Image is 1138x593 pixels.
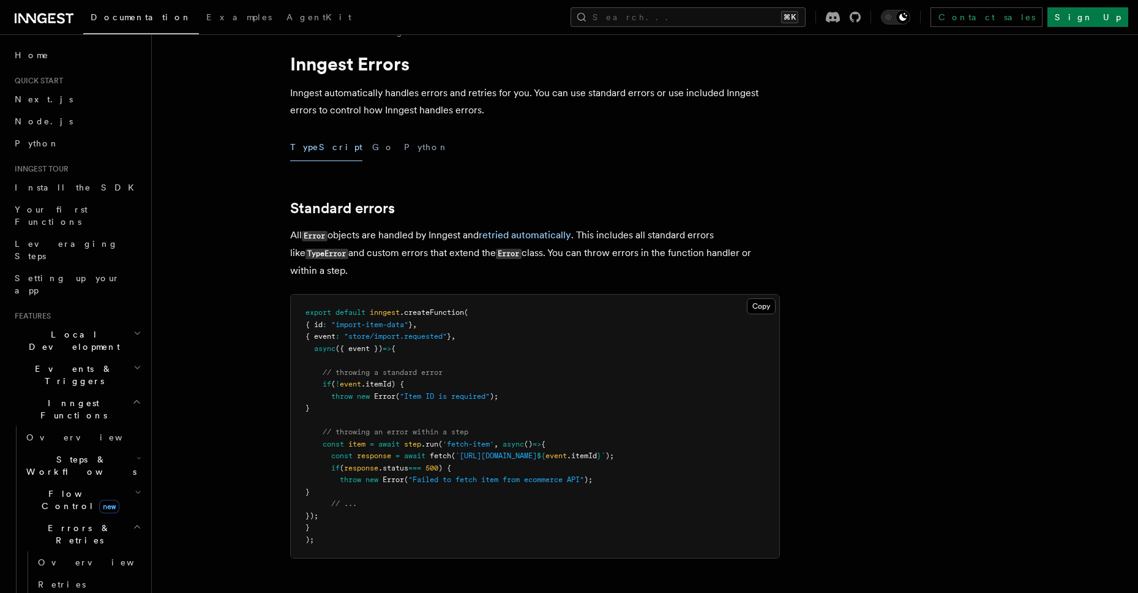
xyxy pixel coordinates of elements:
[10,76,63,86] span: Quick start
[21,522,133,546] span: Errors & Retries
[38,557,164,567] span: Overview
[99,500,119,513] span: new
[1047,7,1128,27] a: Sign Up
[378,440,400,448] span: await
[305,332,335,341] span: { event
[413,320,417,329] span: ,
[344,332,447,341] span: "store/import.requested"
[15,205,88,227] span: Your first Functions
[331,380,335,388] span: (
[305,512,318,520] span: });
[290,85,780,119] p: Inngest automatically handles errors and retries for you. You can use standard errors or use incl...
[378,464,408,472] span: .status
[361,380,404,388] span: .itemId) {
[323,368,443,377] span: // throwing a standard error
[541,440,545,448] span: {
[21,426,144,448] a: Overview
[340,380,361,388] span: event
[323,428,468,436] span: // throwing an error within a step
[10,363,133,387] span: Events & Triggers
[451,332,455,341] span: ,
[365,475,378,484] span: new
[15,94,73,104] span: Next.js
[438,440,443,448] span: (
[305,535,314,544] span: );
[545,451,567,460] span: event
[10,392,144,426] button: Inngest Functions
[323,380,331,388] span: if
[340,464,344,472] span: (
[279,4,359,33] a: AgentKit
[305,308,331,317] span: export
[290,53,780,75] h1: Inngest Errors
[404,440,421,448] span: step
[503,440,524,448] span: async
[305,488,310,496] span: }
[408,464,421,472] span: ===
[404,134,449,161] button: Python
[15,239,118,261] span: Leveraging Steps
[10,110,144,132] a: Node.js
[930,7,1043,27] a: Contact sales
[597,451,601,460] span: }
[10,233,144,267] a: Leveraging Steps
[335,332,340,341] span: :
[15,273,120,295] span: Setting up your app
[331,499,357,508] span: // ...
[383,475,404,484] span: Error
[370,440,374,448] span: =
[537,451,545,460] span: ${
[206,12,272,22] span: Examples
[331,392,353,401] span: throw
[305,249,348,259] code: TypeError
[38,580,86,589] span: Retries
[10,198,144,233] a: Your first Functions
[290,200,395,217] a: Standard errors
[451,451,455,460] span: (
[10,358,144,392] button: Events & Triggers
[747,298,776,314] button: Copy
[605,451,614,460] span: );
[15,183,141,192] span: Install the SDK
[374,392,395,401] span: Error
[26,432,152,442] span: Overview
[305,523,310,532] span: }
[199,4,279,33] a: Examples
[10,176,144,198] a: Install the SDK
[21,483,144,517] button: Flow Controlnew
[425,464,438,472] span: 500
[567,451,597,460] span: .itemId
[335,344,383,353] span: ({ event })
[15,49,49,61] span: Home
[10,44,144,66] a: Home
[302,231,328,241] code: Error
[335,308,365,317] span: default
[286,12,351,22] span: AgentKit
[395,392,400,401] span: (
[323,320,327,329] span: :
[395,451,400,460] span: =
[344,464,378,472] span: response
[781,11,798,23] kbd: ⌘K
[404,451,425,460] span: await
[21,488,135,512] span: Flow Control
[10,311,51,321] span: Features
[10,323,144,358] button: Local Development
[404,475,408,484] span: (
[490,392,498,401] span: );
[421,440,438,448] span: .run
[464,308,468,317] span: (
[10,328,133,353] span: Local Development
[571,7,806,27] button: Search...⌘K
[601,451,605,460] span: `
[83,4,199,34] a: Documentation
[447,332,451,341] span: }
[10,267,144,301] a: Setting up your app
[372,134,394,161] button: Go
[21,453,137,478] span: Steps & Workflows
[323,440,344,448] span: const
[479,229,571,241] a: retried automatically
[524,440,533,448] span: ()
[91,12,192,22] span: Documentation
[443,440,494,448] span: 'fetch-item'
